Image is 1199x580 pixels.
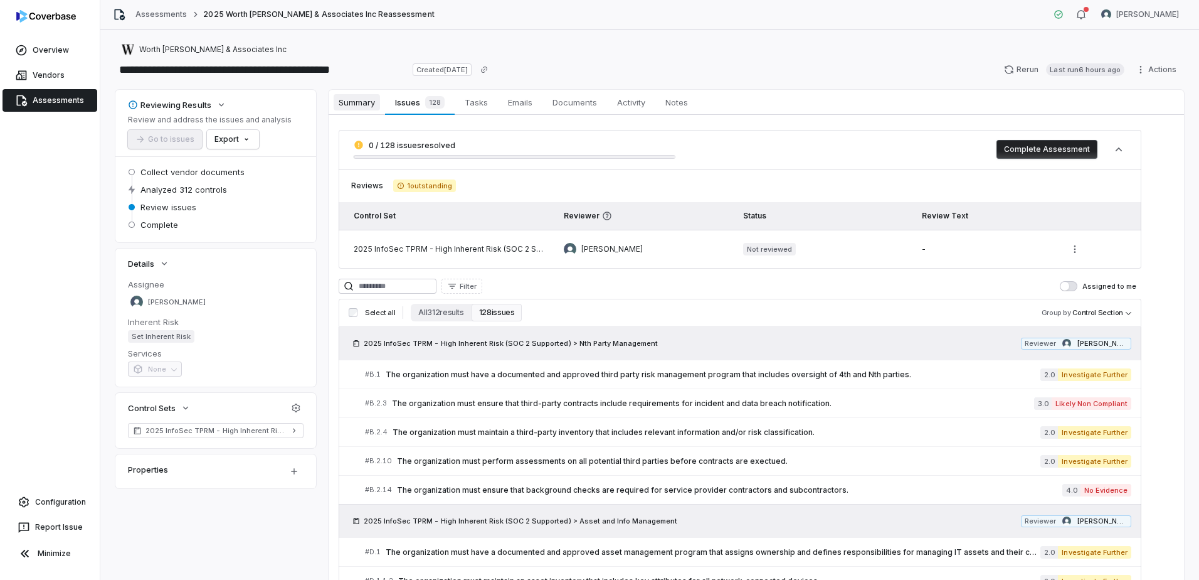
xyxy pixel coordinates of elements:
div: 2025 InfoSec TPRM - High Inherent Risk (SOC 2 Supported) [354,244,544,254]
span: [PERSON_NAME] [1077,517,1128,526]
a: #B.2.3The organization must ensure that third-party contracts include requirements for incident a... [365,389,1131,417]
span: No Evidence [1080,484,1131,497]
dt: Assignee [128,279,304,290]
button: Actions [1132,60,1184,79]
span: 2.0 [1040,546,1058,559]
span: Review Text [922,211,968,220]
a: Assessments [3,89,97,112]
span: Created [DATE] [413,63,472,76]
span: The organization must have a documented and approved third party risk management program that inc... [386,370,1040,380]
span: Issues [390,94,449,111]
span: # B.2.10 [365,456,392,466]
span: The organization must ensure that background checks are required for service provider contractors... [397,485,1062,495]
span: [PERSON_NAME] [1116,9,1179,19]
a: #D.1The organization must have a documented and approved asset management program that assigns ow... [365,538,1131,566]
img: Curtis Nohl avatar [564,243,576,255]
span: Status [743,211,766,220]
span: Not reviewed [743,243,796,255]
img: Curtis Nohl avatar [130,296,143,308]
span: # B.2.3 [365,399,387,408]
span: Analyzed 312 controls [140,184,227,195]
span: 0 / 128 issues resolved [369,141,455,150]
a: Assessments [135,9,187,19]
span: Tasks [460,94,493,110]
span: 2.0 [1040,455,1058,468]
span: Control Set [354,211,396,220]
span: Reviews [351,181,383,191]
button: All 312 results [411,304,471,321]
button: Curtis Nohl avatar[PERSON_NAME] [1094,5,1186,24]
span: 2025 InfoSec TPRM - High Inherent Risk (SOC 2 Supported) [145,426,286,436]
span: 3.0 [1034,397,1052,410]
img: Curtis Nohl avatar [1062,339,1071,348]
span: Reviewer [1025,517,1056,526]
button: RerunLast run6 hours ago [996,60,1132,79]
span: Investigate Further [1058,455,1131,468]
span: Activity [612,94,650,110]
a: Overview [3,39,97,62]
span: # B.1 [365,370,381,379]
span: # B.2.14 [365,485,392,495]
span: Reviewer [564,211,723,221]
button: Minimize [5,541,95,566]
span: Filter [460,282,477,291]
button: Filter [441,279,482,294]
a: 2025 InfoSec TPRM - High Inherent Risk (SOC 2 Supported) [128,423,304,438]
button: Export [207,130,259,149]
input: Select all [349,308,357,317]
a: #B.2.10The organization must perform assessments on all potential third parties before contracts ... [365,447,1131,475]
span: [PERSON_NAME] [148,298,206,307]
span: Investigate Further [1058,368,1131,381]
img: Curtis Nohl avatar [1062,517,1071,525]
span: Emails [503,94,537,110]
span: Control Sets [128,402,176,414]
span: # D.1 [365,547,381,557]
a: Configuration [5,491,95,513]
span: 2.0 [1040,368,1058,381]
span: 128 [425,96,445,109]
p: Review and address the issues and analysis [128,115,292,125]
span: Notes [660,94,693,110]
span: # B.2.4 [365,427,388,437]
span: 2.0 [1040,426,1058,439]
span: Documents [547,94,602,110]
span: Collect vendor documents [140,166,245,178]
span: 2025 InfoSec TPRM - High Inherent Risk (SOC 2 Supported) > Asset and Info Management [364,516,677,526]
a: #B.1The organization must have a documented and approved third party risk management program that... [365,360,1131,389]
span: Summary [334,94,380,110]
img: logo-D7KZi-bG.svg [16,10,76,23]
span: 4.0 [1062,484,1080,497]
span: Details [128,258,154,269]
span: Likely Non Compliant [1052,397,1131,410]
span: 2025 InfoSec TPRM - High Inherent Risk (SOC 2 Supported) > Nth Party Management [364,338,658,348]
div: - [922,244,1045,254]
span: 1 outstanding [393,180,456,192]
button: Control Sets [124,397,194,419]
span: Worth [PERSON_NAME] & Associates Inc [139,45,287,55]
div: Reviewing Results [128,99,211,110]
span: Set Inherent Risk [128,330,194,343]
span: [PERSON_NAME] [1077,339,1128,348]
button: Assigned to me [1060,281,1077,291]
span: Investigate Further [1058,546,1131,559]
dt: Services [128,348,304,359]
span: The organization must perform assessments on all potential third parties before contracts are exe... [397,456,1040,466]
a: Vendors [3,64,97,87]
button: 128 issues [472,304,522,321]
span: Complete [140,219,178,230]
span: Investigate Further [1058,426,1131,439]
button: Reviewing Results [124,94,230,116]
dt: Inherent Risk [128,316,304,328]
button: https://worthhiggins.com/Worth [PERSON_NAME] & Associates Inc [118,38,290,61]
span: The organization must have a documented and approved asset management program that assigns owners... [386,547,1040,557]
span: The organization must ensure that third-party contracts include requirements for incident and dat... [392,399,1034,409]
a: #B.2.4The organization must maintain a third-party inventory that includes relevant information a... [365,418,1131,446]
span: [PERSON_NAME] [581,244,643,254]
a: #B.2.14The organization must ensure that background checks are required for service provider cont... [365,476,1131,504]
span: Reviewer [1025,339,1056,348]
span: 2025 Worth [PERSON_NAME] & Associates Inc Reassessment [203,9,434,19]
button: Complete Assessment [996,140,1097,159]
img: Curtis Nohl avatar [1101,9,1111,19]
button: Details [124,252,173,275]
button: Copy link [473,58,495,81]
